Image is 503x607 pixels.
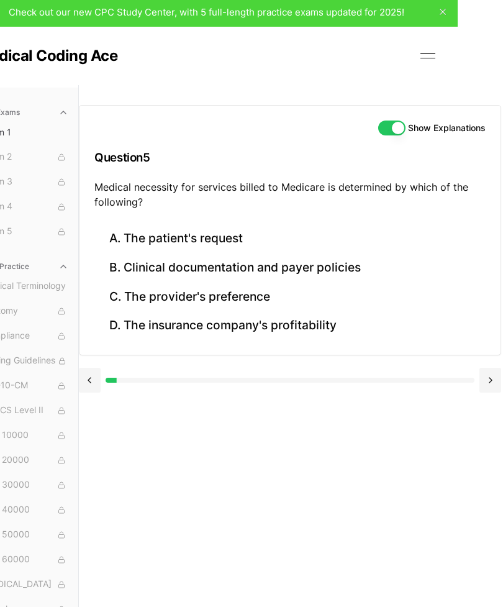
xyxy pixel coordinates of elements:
span: Check out our new CPC Study Center, with 5 full-length practice exams updated for 2025! [9,6,405,18]
p: Medical necessity for services billed to Medicare is determined by which of the following? [95,180,486,209]
button: B. Clinical documentation and payer policies [95,253,486,283]
button: A. The patient's request [95,224,486,253]
h3: Question 5 [95,139,486,176]
label: Show Explanations [409,124,486,132]
button: D. The insurance company's profitability [95,311,486,340]
button: C. The provider's preference [95,282,486,311]
button: close [433,2,453,22]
